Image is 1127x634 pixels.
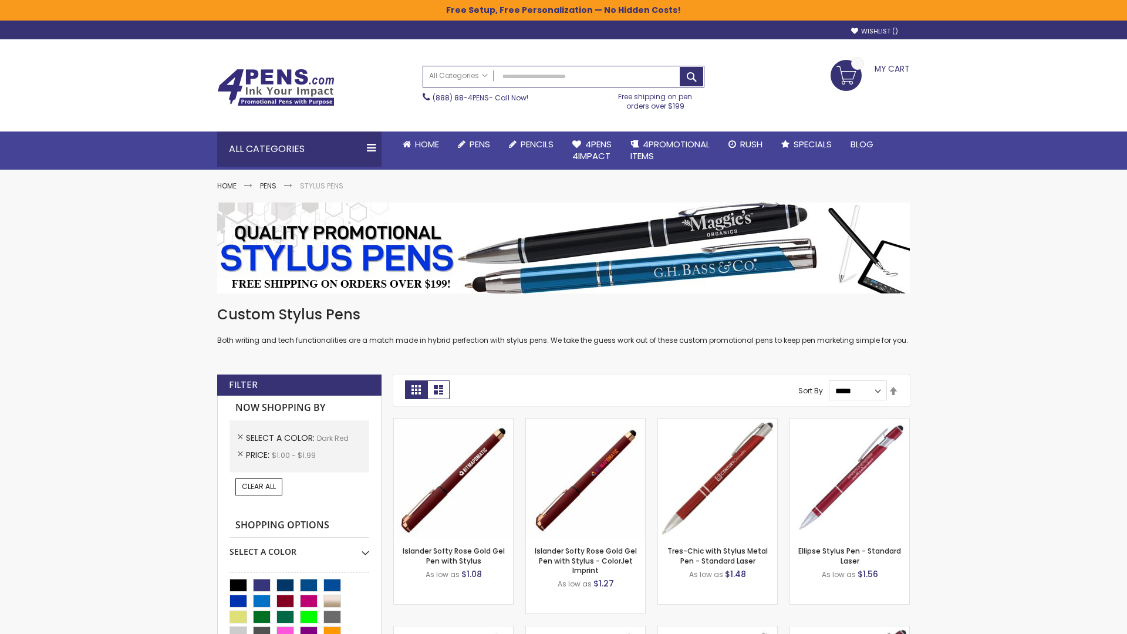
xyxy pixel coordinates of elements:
[772,131,841,157] a: Specials
[621,131,719,170] a: 4PROMOTIONALITEMS
[470,138,490,150] span: Pens
[246,449,272,461] span: Price
[242,481,276,491] span: Clear All
[317,433,349,443] span: Dark Red
[217,305,910,346] div: Both writing and tech functionalities are a match made in hybrid perfection with stylus pens. We ...
[563,131,621,170] a: 4Pens4impact
[461,568,482,580] span: $1.08
[448,131,500,157] a: Pens
[217,181,237,191] a: Home
[526,419,645,538] img: Islander Softy Rose Gold Gel Pen with Stylus - ColorJet Imprint-Dark Red
[426,569,460,579] span: As low as
[689,569,723,579] span: As low as
[851,138,873,150] span: Blog
[630,138,710,162] span: 4PROMOTIONAL ITEMS
[393,131,448,157] a: Home
[572,138,612,162] span: 4Pens 4impact
[858,568,878,580] span: $1.56
[230,538,369,558] div: Select A Color
[433,93,528,103] span: - Call Now!
[606,87,705,111] div: Free shipping on pen orders over $199
[300,181,343,191] strong: Stylus Pens
[433,93,489,103] a: (888) 88-4PENS
[230,396,369,420] strong: Now Shopping by
[526,418,645,428] a: Islander Softy Rose Gold Gel Pen with Stylus - ColorJet Imprint-Dark Red
[719,131,772,157] a: Rush
[246,432,317,444] span: Select A Color
[235,478,282,495] a: Clear All
[217,203,910,294] img: Stylus Pens
[405,380,427,399] strong: Grid
[794,138,832,150] span: Specials
[790,419,909,538] img: Ellipse Stylus Pen - Standard Laser-Dark Red
[217,131,382,167] div: All Categories
[798,386,823,396] label: Sort By
[260,181,276,191] a: Pens
[230,513,369,538] strong: Shopping Options
[798,546,901,565] a: Ellipse Stylus Pen - Standard Laser
[429,71,488,80] span: All Categories
[394,418,513,428] a: Islander Softy Rose Gold Gel Pen with Stylus-Dark Red
[423,66,494,86] a: All Categories
[394,419,513,538] img: Islander Softy Rose Gold Gel Pen with Stylus-Dark Red
[851,27,898,36] a: Wishlist
[500,131,563,157] a: Pencils
[658,418,777,428] a: Tres-Chic with Stylus Metal Pen - Standard Laser-Dark Red
[272,450,316,460] span: $1.00 - $1.99
[535,546,637,575] a: Islander Softy Rose Gold Gel Pen with Stylus - ColorJet Imprint
[403,546,505,565] a: Islander Softy Rose Gold Gel Pen with Stylus
[229,379,258,392] strong: Filter
[725,568,746,580] span: $1.48
[593,578,614,589] span: $1.27
[841,131,883,157] a: Blog
[217,305,910,324] h1: Custom Stylus Pens
[217,69,335,106] img: 4Pens Custom Pens and Promotional Products
[667,546,768,565] a: Tres-Chic with Stylus Metal Pen - Standard Laser
[740,138,762,150] span: Rush
[822,569,856,579] span: As low as
[521,138,554,150] span: Pencils
[558,579,592,589] span: As low as
[790,418,909,428] a: Ellipse Stylus Pen - Standard Laser-Dark Red
[415,138,439,150] span: Home
[658,419,777,538] img: Tres-Chic with Stylus Metal Pen - Standard Laser-Dark Red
